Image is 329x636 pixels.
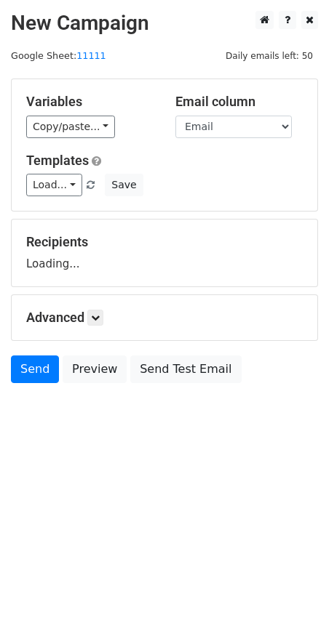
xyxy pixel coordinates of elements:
h5: Advanced [26,310,303,326]
button: Save [105,174,143,196]
h5: Variables [26,94,154,110]
h5: Recipients [26,234,303,250]
h2: New Campaign [11,11,318,36]
h5: Email column [175,94,303,110]
a: Send Test Email [130,355,241,383]
span: Daily emails left: 50 [221,48,318,64]
a: Copy/paste... [26,116,115,138]
a: 11111 [76,50,106,61]
a: Send [11,355,59,383]
a: Templates [26,153,89,168]
a: Daily emails left: 50 [221,50,318,61]
div: Loading... [26,234,303,272]
a: Preview [63,355,127,383]
a: Load... [26,174,82,196]
small: Google Sheet: [11,50,106,61]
